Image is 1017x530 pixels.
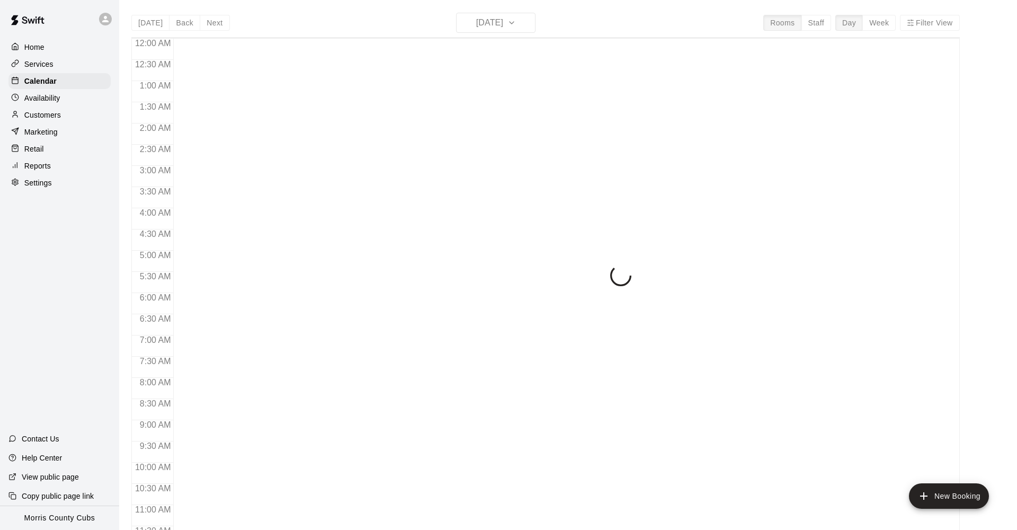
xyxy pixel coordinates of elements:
[137,272,174,281] span: 5:30 AM
[137,123,174,132] span: 2:00 AM
[137,293,174,302] span: 6:00 AM
[8,124,111,140] a: Marketing
[137,314,174,323] span: 6:30 AM
[132,463,174,472] span: 10:00 AM
[137,441,174,450] span: 9:30 AM
[24,76,57,86] p: Calendar
[909,483,989,509] button: add
[137,378,174,387] span: 8:00 AM
[24,127,58,137] p: Marketing
[132,60,174,69] span: 12:30 AM
[8,158,111,174] a: Reports
[8,175,111,191] a: Settings
[24,42,44,52] p: Home
[22,453,62,463] p: Help Center
[137,81,174,90] span: 1:00 AM
[8,39,111,55] a: Home
[137,187,174,196] span: 3:30 AM
[22,434,59,444] p: Contact Us
[8,90,111,106] a: Availability
[24,144,44,154] p: Retail
[22,472,79,482] p: View public page
[137,166,174,175] span: 3:00 AM
[24,110,61,120] p: Customers
[137,102,174,111] span: 1:30 AM
[137,229,174,238] span: 4:30 AM
[137,357,174,366] span: 7:30 AM
[137,420,174,429] span: 9:00 AM
[8,73,111,89] a: Calendar
[132,39,174,48] span: 12:00 AM
[137,145,174,154] span: 2:30 AM
[24,513,95,524] p: Morris County Cubs
[22,491,94,501] p: Copy public page link
[24,93,60,103] p: Availability
[8,107,111,123] a: Customers
[137,251,174,260] span: 5:00 AM
[137,399,174,408] span: 8:30 AM
[137,335,174,344] span: 7:00 AM
[24,178,52,188] p: Settings
[132,505,174,514] span: 11:00 AM
[132,484,174,493] span: 10:30 AM
[137,208,174,217] span: 4:00 AM
[8,141,111,157] a: Retail
[24,161,51,171] p: Reports
[8,56,111,72] a: Services
[24,59,53,69] p: Services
